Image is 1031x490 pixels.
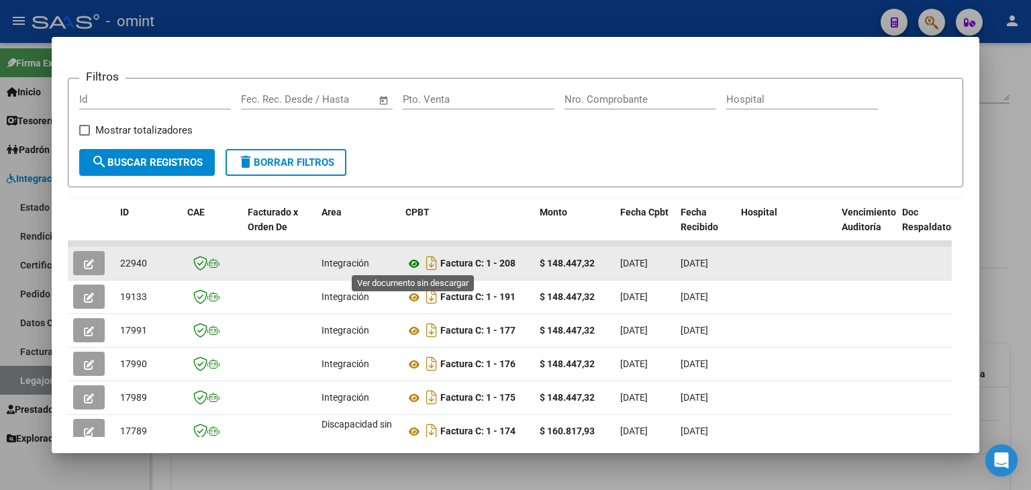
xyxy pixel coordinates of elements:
[322,207,342,217] span: Area
[681,392,708,403] span: [DATE]
[620,325,648,336] span: [DATE]
[423,286,440,307] i: Descargar documento
[120,325,147,336] span: 17991
[238,154,254,170] mat-icon: delete
[540,426,595,436] strong: $ 160.817,93
[540,207,567,217] span: Monto
[238,156,334,168] span: Borrar Filtros
[681,258,708,268] span: [DATE]
[897,198,977,257] datatable-header-cell: Doc Respaldatoria
[120,392,147,403] span: 17989
[423,320,440,341] i: Descargar documento
[440,258,515,269] strong: Factura C: 1 - 208
[91,156,203,168] span: Buscar Registros
[307,93,373,105] input: Fecha fin
[322,258,369,268] span: Integración
[620,426,648,436] span: [DATE]
[620,258,648,268] span: [DATE]
[322,291,369,302] span: Integración
[120,207,129,217] span: ID
[316,198,400,257] datatable-header-cell: Area
[79,149,215,176] button: Buscar Registros
[741,207,777,217] span: Hospital
[322,419,392,445] span: Discapacidad sin recupero
[681,325,708,336] span: [DATE]
[187,207,205,217] span: CAE
[120,358,147,369] span: 17990
[423,252,440,274] i: Descargar documento
[120,426,147,436] span: 17789
[95,122,193,138] span: Mostrar totalizadores
[120,258,147,268] span: 22940
[248,207,298,233] span: Facturado x Orden De
[423,387,440,408] i: Descargar documento
[675,198,736,257] datatable-header-cell: Fecha Recibido
[540,291,595,302] strong: $ 148.447,32
[242,198,316,257] datatable-header-cell: Facturado x Orden De
[736,198,836,257] datatable-header-cell: Hospital
[405,207,430,217] span: CPBT
[79,68,126,85] h3: Filtros
[620,392,648,403] span: [DATE]
[842,207,896,233] span: Vencimiento Auditoría
[91,154,107,170] mat-icon: search
[322,358,369,369] span: Integración
[534,198,615,257] datatable-header-cell: Monto
[540,258,595,268] strong: $ 148.447,32
[620,358,648,369] span: [DATE]
[440,292,515,303] strong: Factura C: 1 - 191
[182,198,242,257] datatable-header-cell: CAE
[620,207,669,217] span: Fecha Cpbt
[322,325,369,336] span: Integración
[226,149,346,176] button: Borrar Filtros
[540,358,595,369] strong: $ 148.447,32
[440,326,515,336] strong: Factura C: 1 - 177
[440,393,515,403] strong: Factura C: 1 - 175
[423,420,440,442] i: Descargar documento
[681,426,708,436] span: [DATE]
[681,358,708,369] span: [DATE]
[440,359,515,370] strong: Factura C: 1 - 176
[440,426,515,437] strong: Factura C: 1 - 174
[540,325,595,336] strong: $ 148.447,32
[241,93,295,105] input: Fecha inicio
[115,198,182,257] datatable-header-cell: ID
[681,291,708,302] span: [DATE]
[540,392,595,403] strong: $ 148.447,32
[836,198,897,257] datatable-header-cell: Vencimiento Auditoría
[322,392,369,403] span: Integración
[376,93,391,108] button: Open calendar
[120,291,147,302] span: 19133
[681,207,718,233] span: Fecha Recibido
[615,198,675,257] datatable-header-cell: Fecha Cpbt
[400,198,534,257] datatable-header-cell: CPBT
[423,353,440,375] i: Descargar documento
[620,291,648,302] span: [DATE]
[985,444,1018,477] div: Open Intercom Messenger
[902,207,963,233] span: Doc Respaldatoria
